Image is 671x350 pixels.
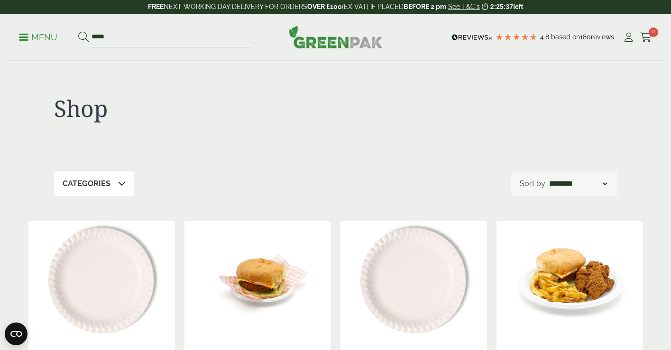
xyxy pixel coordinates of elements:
[54,95,336,122] h1: Shop
[289,26,383,48] img: GreenPak Supplies
[340,221,487,339] img: 9inch Paper Plate
[495,33,538,41] div: 4.78 Stars
[547,178,609,189] select: Shop order
[184,221,331,339] img: 2830011 Bagasse Round Plate 6 inch with food
[580,33,591,41] span: 180
[28,221,175,339] img: 6inch Paper Plate
[148,3,164,10] strong: FREE
[448,3,480,10] a: See T&C's
[404,3,446,10] strong: BEFORE 2 pm
[540,33,551,41] span: 4.8
[19,32,57,41] a: Menu
[5,323,28,345] button: Open CMP widget
[640,33,652,42] i: Cart
[591,33,614,41] span: reviews
[496,221,643,339] img: 2380013 Bagasse Round plate 10 inch with food
[490,3,513,10] span: 2:25:37
[551,33,580,41] span: Based on
[307,3,342,10] strong: OVER £100
[649,27,658,37] span: 0
[513,3,523,10] span: left
[451,34,493,41] img: REVIEWS.io
[623,33,634,42] i: My Account
[63,178,110,189] p: Categories
[640,30,652,45] a: 0
[19,32,57,43] p: Menu
[520,178,545,189] p: Sort by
